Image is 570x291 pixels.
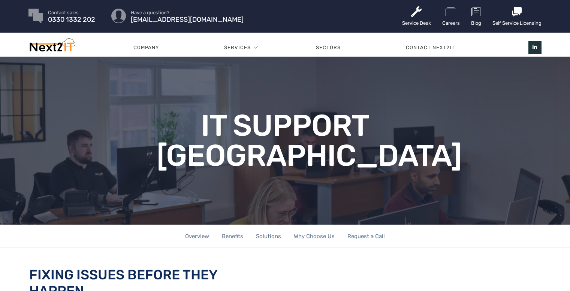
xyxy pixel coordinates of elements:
[256,225,281,248] a: Solutions
[294,225,335,248] a: Why Choose Us
[131,10,244,15] span: Have a question?
[224,36,251,59] a: Services
[131,17,244,22] span: [EMAIL_ADDRESS][DOMAIN_NAME]
[283,36,373,59] a: Sectors
[48,10,95,22] a: Contact sales 0330 1332 202
[48,10,95,15] span: Contact sales
[131,10,244,22] a: Have a question? [EMAIL_ADDRESS][DOMAIN_NAME]
[101,36,191,59] a: Company
[373,36,488,59] a: Contact Next2IT
[347,225,385,248] a: Request a Call
[157,111,413,171] h1: IT Support [GEOGRAPHIC_DATA]
[48,17,95,22] span: 0330 1332 202
[28,38,75,55] img: Next2IT
[185,225,209,248] a: Overview
[222,225,243,248] a: Benefits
